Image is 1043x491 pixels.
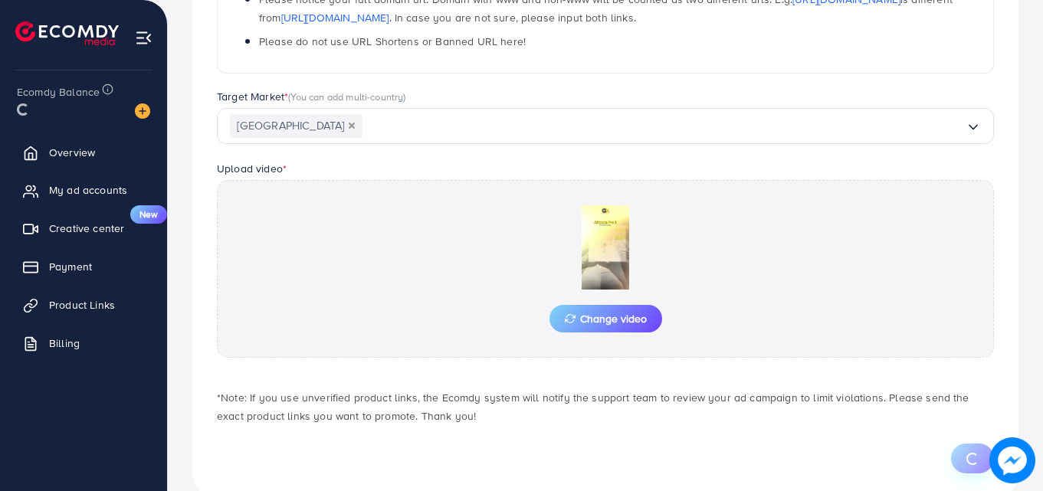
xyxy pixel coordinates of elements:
a: Overview [11,137,156,168]
span: Please do not use URL Shortens or Banned URL here! [259,34,526,49]
img: logo [15,21,119,45]
span: My ad accounts [49,182,127,198]
label: Upload video [217,161,287,176]
span: Creative center [49,221,124,236]
span: (You can add multi-country) [288,90,405,103]
span: Ecomdy Balance [17,84,100,100]
span: Product Links [49,297,115,313]
img: image [135,103,150,119]
p: *Note: If you use unverified product links, the Ecomdy system will notify the support team to rev... [217,388,994,425]
span: New [130,205,167,224]
img: Preview Image [529,205,682,290]
a: My ad accounts [11,175,156,205]
button: Deselect Pakistan [348,122,356,129]
a: Product Links [11,290,156,320]
a: Creative centerNew [11,213,156,244]
button: Change video [549,305,662,332]
img: menu [135,29,153,47]
span: Change video [565,313,647,324]
span: Payment [49,259,92,274]
span: Overview [49,145,95,160]
input: Search for option [362,114,966,138]
label: Target Market [217,89,406,104]
span: [GEOGRAPHIC_DATA] [230,114,362,138]
a: [URL][DOMAIN_NAME] [281,10,389,25]
span: Billing [49,336,80,351]
a: Billing [11,328,156,358]
img: image [989,437,1035,483]
a: Payment [11,251,156,282]
div: Search for option [217,108,994,144]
